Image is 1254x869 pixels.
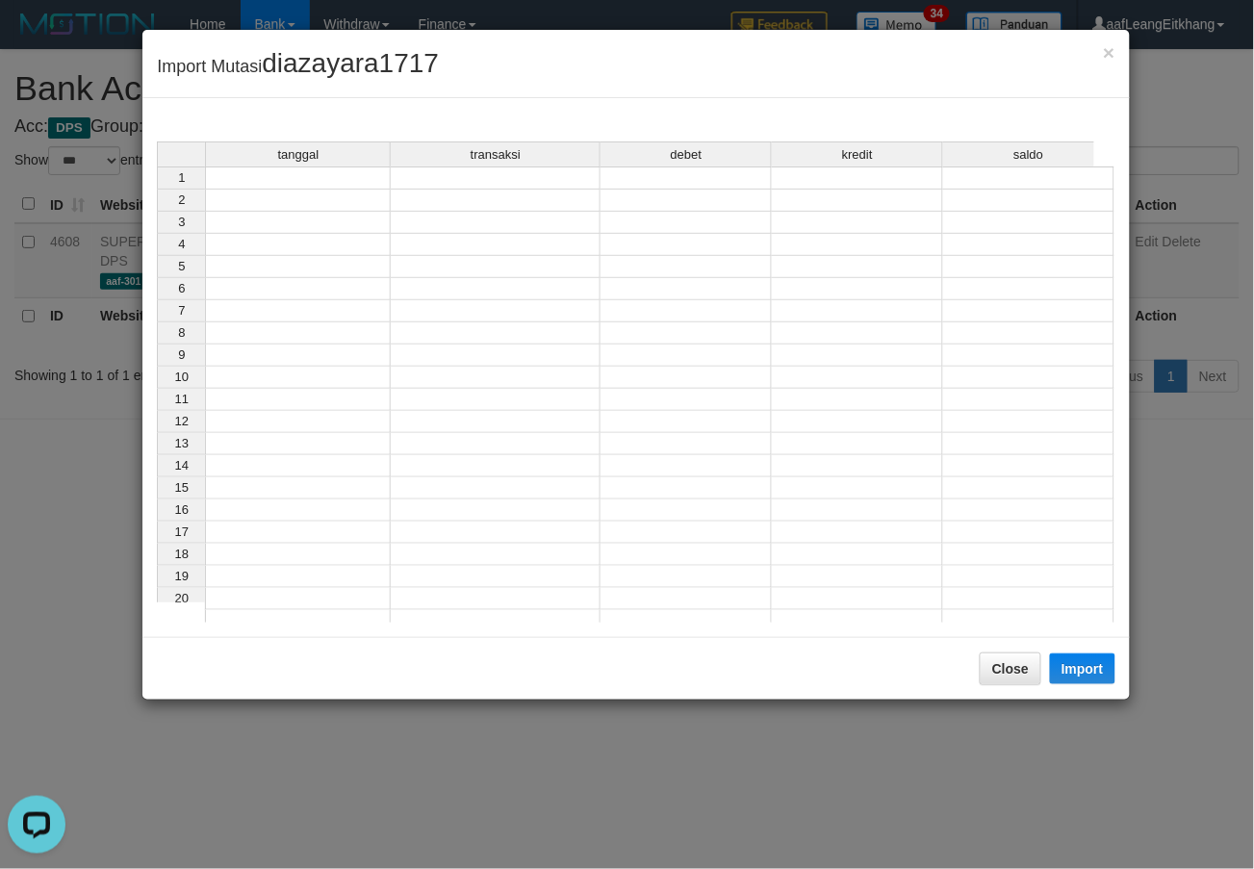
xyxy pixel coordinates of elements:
button: Close [1103,42,1114,63]
button: Close [980,652,1041,685]
span: × [1103,41,1114,64]
span: 5 [178,259,185,273]
span: debet [671,148,703,162]
button: Import [1050,653,1115,684]
span: 4 [178,237,185,251]
span: 9 [178,347,185,362]
span: 19 [175,569,189,583]
span: 15 [175,480,189,495]
span: 11 [175,392,189,406]
span: 17 [175,524,189,539]
span: 2 [178,192,185,207]
span: diazayara1717 [262,48,439,78]
span: tanggal [278,148,320,162]
span: 10 [175,370,189,384]
span: 18 [175,547,189,561]
span: Import Mutasi [157,57,439,76]
button: Open LiveChat chat widget [8,8,65,65]
span: 3 [178,215,185,229]
th: Select whole grid [157,141,205,166]
span: transaksi [471,148,521,162]
span: 6 [178,281,185,295]
span: kredit [842,148,873,162]
span: 20 [175,591,189,605]
span: 1 [178,170,185,185]
span: 12 [175,414,189,428]
span: 13 [175,436,189,450]
span: 7 [178,303,185,318]
span: 16 [175,502,189,517]
span: saldo [1013,148,1043,162]
span: 14 [175,458,189,473]
span: 8 [178,325,185,340]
